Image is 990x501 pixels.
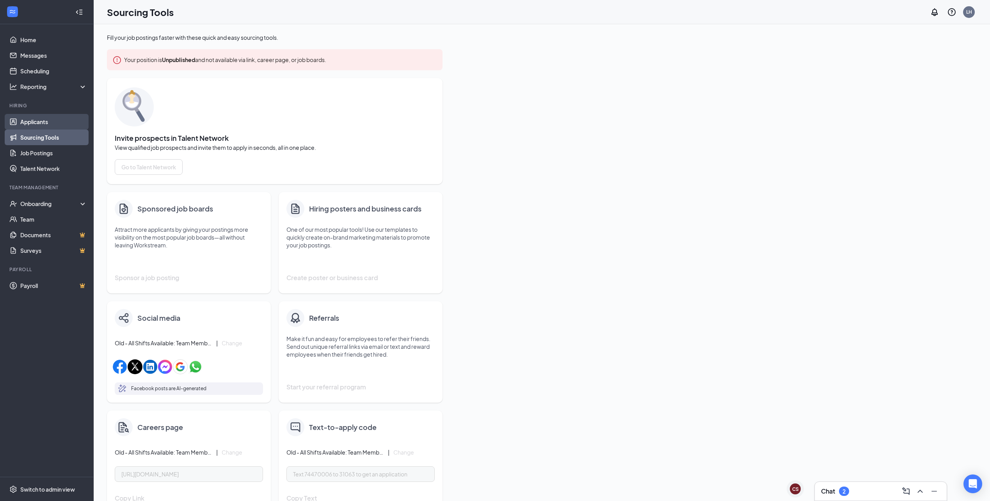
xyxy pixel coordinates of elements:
svg: Notifications [930,7,939,17]
img: googleIcon [173,359,188,374]
a: Messages [20,48,87,63]
a: Home [20,32,87,48]
img: text [290,422,300,432]
strong: Unpublished [162,56,195,63]
a: Sourcing Tools [20,130,87,145]
a: SurveysCrown [20,243,87,258]
button: ComposeMessage [900,485,912,497]
img: share [119,313,129,323]
h4: Hiring posters and business cards [309,203,421,214]
span: exclamation-circle [113,55,121,64]
img: clipboard [117,203,130,215]
span: Invite prospects in Talent Network [115,134,435,142]
div: Hiring [9,102,85,109]
span: View qualified job prospects and invite them to apply in seconds, all in one place. [115,144,435,151]
div: LH [966,9,972,15]
svg: Settings [9,485,17,493]
div: Fill your job postings faster with these quick and easy sourcing tools. [107,34,443,41]
svg: QuestionInfo [947,7,956,17]
button: ChevronUp [914,485,926,497]
h3: Chat [821,487,835,496]
img: badge [289,312,302,324]
svg: Document [289,202,302,215]
h4: Text-to-apply code [309,422,377,433]
span: Old - All Shifts Available: Team Member at [GEOGRAPHIC_DATA], Smoothie King [286,448,384,456]
button: Change [222,340,242,346]
h4: Social media [137,313,180,323]
a: Scheduling [20,63,87,79]
svg: Analysis [9,83,17,91]
a: PayrollCrown [20,278,87,293]
img: facebookIcon [113,360,127,374]
svg: ComposeMessage [901,487,911,496]
svg: Collapse [75,8,83,16]
svg: WorkstreamLogo [9,8,16,16]
button: Change [222,449,242,455]
div: | [216,339,218,347]
div: CS [792,486,799,492]
img: facebookMessengerIcon [158,360,172,374]
div: Onboarding [20,200,80,208]
div: Reporting [20,83,87,91]
p: One of our most popular tools! Use our templates to quickly create on-brand marketing materials t... [286,226,435,249]
div: | [388,448,389,457]
a: Talent Network [20,161,87,176]
button: Change [393,449,414,455]
h1: Sourcing Tools [107,5,174,19]
h4: Referrals [309,313,339,323]
p: Your position is and not available via link, career page, or job boards. [124,56,436,64]
img: xIcon [128,359,142,374]
a: Job Postings [20,145,87,161]
a: Team [20,211,87,227]
h4: Sponsored job boards [137,203,213,214]
svg: UserCheck [9,200,17,208]
p: Attract more applicants by giving your postings more visibility on the most popular job boards—al... [115,226,263,249]
div: | [216,448,218,457]
svg: ChevronUp [915,487,925,496]
div: Open Intercom Messenger [963,474,982,493]
svg: Minimize [930,487,939,496]
span: Old - All Shifts Available: Team Member at [GEOGRAPHIC_DATA], Smoothie King [115,448,212,456]
img: careers [118,422,129,433]
div: 2 [842,488,846,495]
img: linkedinIcon [143,360,157,374]
button: Minimize [928,485,940,497]
p: Make it fun and easy for employees to refer their friends. Send out unique referral links via ema... [286,335,435,358]
button: Create poster or business card [286,270,435,286]
a: DocumentsCrown [20,227,87,243]
a: Applicants [20,114,87,130]
button: Start your referral program [286,379,435,395]
div: Switch to admin view [20,485,75,493]
span: Old - All Shifts Available: Team Member at [GEOGRAPHIC_DATA], Smoothie King [115,339,212,347]
button: Sponsor a job posting [115,270,263,286]
div: Team Management [9,184,85,191]
div: Payroll [9,266,85,273]
p: Facebook posts are AI-generated [131,385,206,393]
img: whatsappIcon [188,360,203,374]
svg: MagicPencil [118,384,127,393]
img: sourcing-tools [115,87,154,126]
h4: Careers page [137,422,183,433]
